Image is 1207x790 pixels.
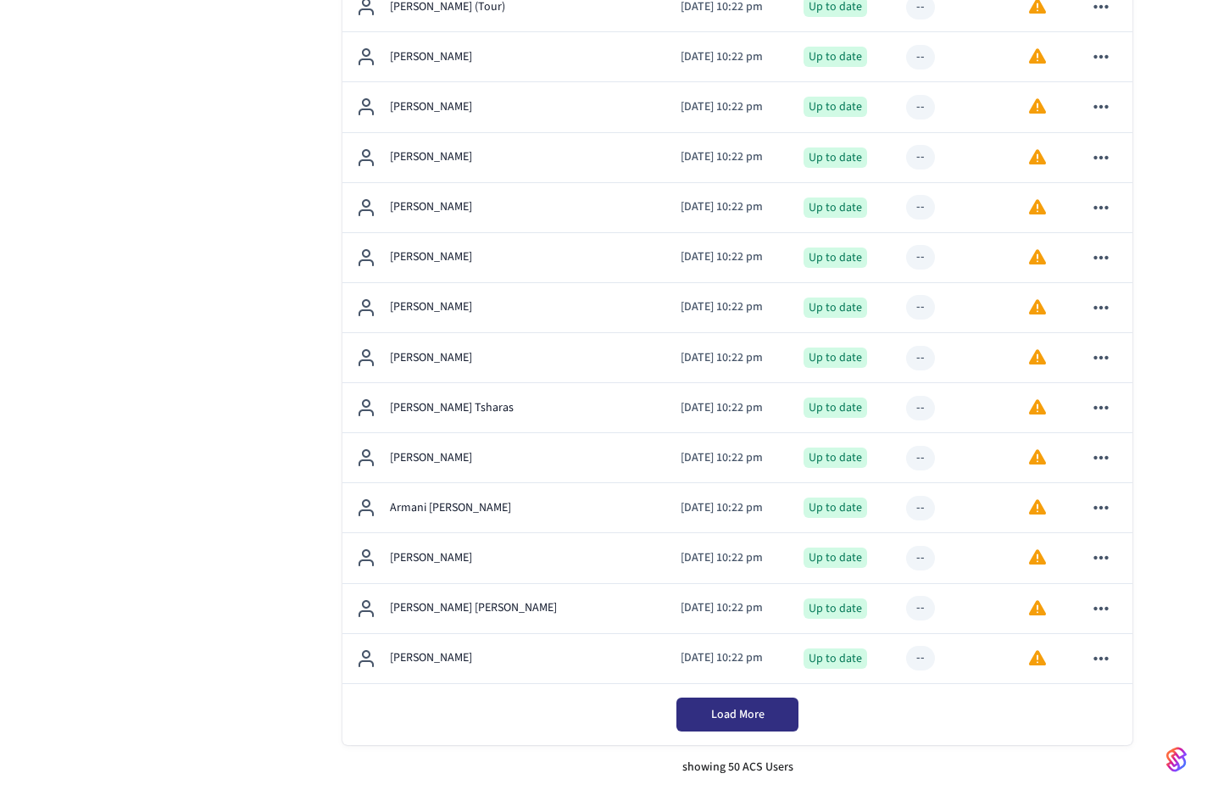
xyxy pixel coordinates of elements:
div: -- [916,399,925,417]
div: showing 50 ACS Users [342,745,1132,790]
div: Up to date [804,97,867,117]
div: -- [916,48,925,66]
div: -- [916,298,925,316]
div: -- [916,649,925,667]
p: Armani [PERSON_NAME] [390,499,511,517]
p: [PERSON_NAME] [390,248,472,266]
p: [DATE] 10:22 pm [681,48,777,66]
span: Load More [711,706,765,723]
p: [DATE] 10:22 pm [681,298,777,316]
div: -- [916,98,925,116]
div: -- [916,499,925,517]
div: -- [916,449,925,467]
p: [DATE] 10:22 pm [681,349,777,367]
div: -- [916,599,925,617]
div: Up to date [804,197,867,218]
div: Up to date [804,398,867,418]
p: [PERSON_NAME] [390,98,472,116]
div: Up to date [804,548,867,568]
p: [PERSON_NAME] [390,148,472,166]
p: [PERSON_NAME] [390,48,472,66]
p: [PERSON_NAME] [390,649,472,667]
p: [DATE] 10:22 pm [681,449,777,467]
p: [DATE] 10:22 pm [681,198,777,216]
div: -- [916,549,925,567]
p: [PERSON_NAME] [390,549,472,567]
div: -- [916,248,925,266]
p: [PERSON_NAME] [390,298,472,316]
p: [PERSON_NAME] [390,198,472,216]
div: Up to date [804,498,867,518]
p: [PERSON_NAME] [PERSON_NAME] [390,599,557,617]
div: Up to date [804,598,867,619]
div: Up to date [804,298,867,318]
p: [DATE] 10:22 pm [681,499,777,517]
img: SeamLogoGradient.69752ec5.svg [1166,746,1187,773]
p: [DATE] 10:22 pm [681,248,777,266]
div: Up to date [804,648,867,669]
div: -- [916,148,925,166]
p: [DATE] 10:22 pm [681,649,777,667]
div: Up to date [804,47,867,67]
p: [DATE] 10:22 pm [681,98,777,116]
button: Load More [676,698,798,732]
div: -- [916,198,925,216]
div: Up to date [804,348,867,368]
p: [DATE] 10:22 pm [681,399,777,417]
div: -- [916,349,925,367]
p: [PERSON_NAME] [390,349,472,367]
p: [DATE] 10:22 pm [681,599,777,617]
p: [PERSON_NAME] Tsharas [390,399,514,417]
div: Up to date [804,448,867,468]
div: Up to date [804,147,867,168]
p: [DATE] 10:22 pm [681,549,777,567]
p: [PERSON_NAME] [390,449,472,467]
p: [DATE] 10:22 pm [681,148,777,166]
div: Up to date [804,248,867,268]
